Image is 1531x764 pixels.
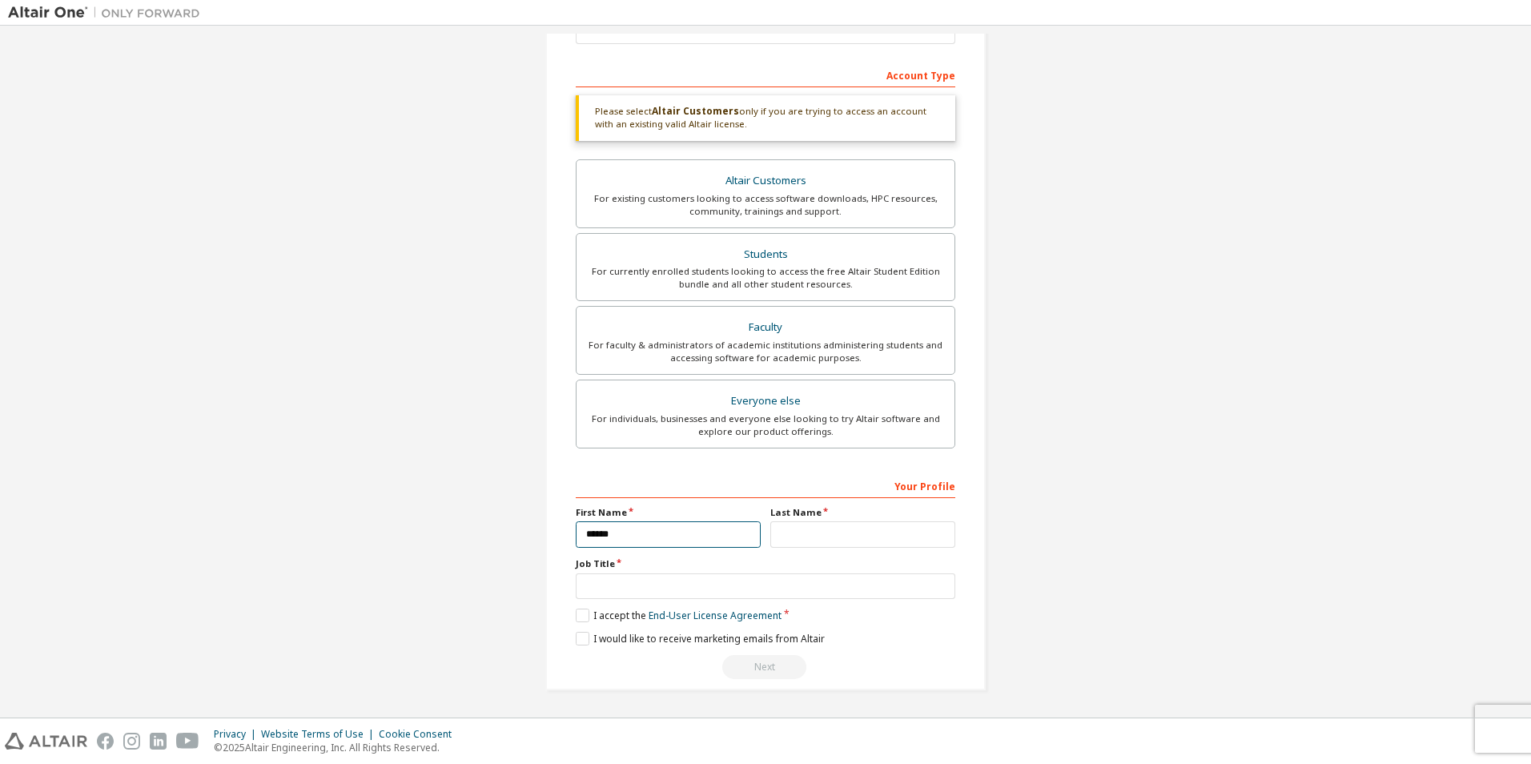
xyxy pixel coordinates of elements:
div: Altair Customers [586,170,945,192]
div: Privacy [214,728,261,741]
label: I accept the [576,609,782,622]
img: instagram.svg [123,733,140,750]
label: First Name [576,506,761,519]
label: I would like to receive marketing emails from Altair [576,632,825,645]
div: Everyone else [586,390,945,412]
div: Please select only if you are trying to access an account with an existing valid Altair license. [576,95,955,141]
label: Last Name [770,506,955,519]
b: Altair Customers [652,104,739,118]
div: For individuals, businesses and everyone else looking to try Altair software and explore our prod... [586,412,945,438]
img: youtube.svg [176,733,199,750]
div: Students [586,243,945,266]
label: Job Title [576,557,955,570]
img: Altair One [8,5,208,21]
div: Cookie Consent [379,728,461,741]
div: Account Type [576,62,955,87]
div: Faculty [586,316,945,339]
div: Your Profile [576,472,955,498]
div: Website Terms of Use [261,728,379,741]
img: facebook.svg [97,733,114,750]
div: For faculty & administrators of academic institutions administering students and accessing softwa... [586,339,945,364]
p: © 2025 Altair Engineering, Inc. All Rights Reserved. [214,741,461,754]
a: End-User License Agreement [649,609,782,622]
div: For currently enrolled students looking to access the free Altair Student Edition bundle and all ... [586,265,945,291]
img: altair_logo.svg [5,733,87,750]
div: For existing customers looking to access software downloads, HPC resources, community, trainings ... [586,192,945,218]
div: Read and acccept EULA to continue [576,655,955,679]
img: linkedin.svg [150,733,167,750]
